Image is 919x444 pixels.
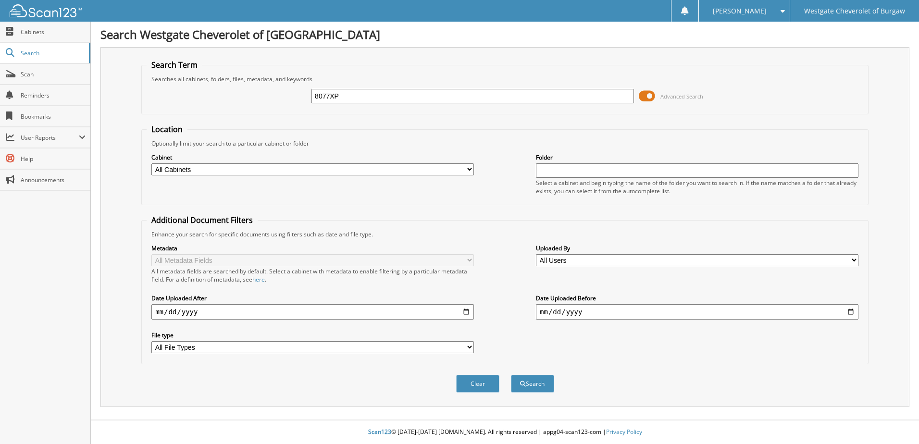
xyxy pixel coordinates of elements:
[147,75,863,83] div: Searches all cabinets, folders, files, metadata, and keywords
[21,91,86,99] span: Reminders
[21,28,86,36] span: Cabinets
[151,294,474,302] label: Date Uploaded After
[91,420,919,444] div: © [DATE]-[DATE] [DOMAIN_NAME]. All rights reserved | appg04-scan123-com |
[536,244,858,252] label: Uploaded By
[536,294,858,302] label: Date Uploaded Before
[10,4,82,17] img: scan123-logo-white.svg
[151,267,474,284] div: All metadata fields are searched by default. Select a cabinet with metadata to enable filtering b...
[456,375,499,393] button: Clear
[713,8,767,14] span: [PERSON_NAME]
[606,428,642,436] a: Privacy Policy
[660,93,703,100] span: Advanced Search
[511,375,554,393] button: Search
[368,428,391,436] span: Scan123
[536,179,858,195] div: Select a cabinet and begin typing the name of the folder you want to search in. If the name match...
[151,153,474,161] label: Cabinet
[536,304,858,320] input: end
[252,275,265,284] a: here
[21,134,79,142] span: User Reports
[21,49,84,57] span: Search
[151,244,474,252] label: Metadata
[21,155,86,163] span: Help
[151,304,474,320] input: start
[151,331,474,339] label: File type
[21,112,86,121] span: Bookmarks
[147,60,202,70] legend: Search Term
[147,215,258,225] legend: Additional Document Filters
[21,70,86,78] span: Scan
[100,26,909,42] h1: Search Westgate Cheverolet of [GEOGRAPHIC_DATA]
[536,153,858,161] label: Folder
[804,8,905,14] span: Westgate Cheverolet of Burgaw
[147,230,863,238] div: Enhance your search for specific documents using filters such as date and file type.
[147,124,187,135] legend: Location
[871,398,919,444] iframe: Chat Widget
[21,176,86,184] span: Announcements
[147,139,863,148] div: Optionally limit your search to a particular cabinet or folder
